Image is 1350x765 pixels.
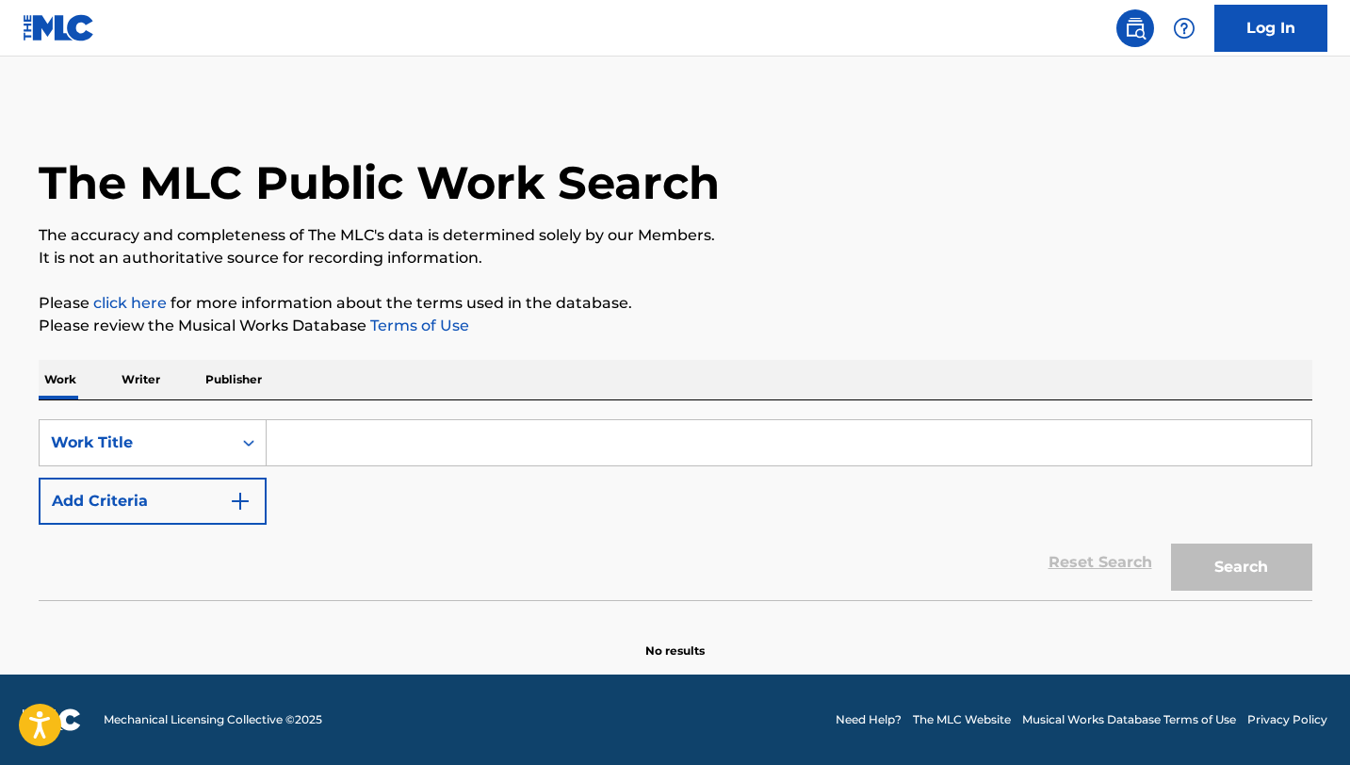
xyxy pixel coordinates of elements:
[1247,711,1327,728] a: Privacy Policy
[116,360,166,399] p: Writer
[366,317,469,334] a: Terms of Use
[39,247,1312,269] p: It is not an authoritative source for recording information.
[1214,5,1327,52] a: Log In
[39,155,720,211] h1: The MLC Public Work Search
[39,315,1312,337] p: Please review the Musical Works Database
[200,360,268,399] p: Publisher
[1124,17,1147,40] img: search
[93,294,167,312] a: click here
[1173,17,1195,40] img: help
[1165,9,1203,47] div: Help
[23,708,81,731] img: logo
[51,431,220,454] div: Work Title
[1022,711,1236,728] a: Musical Works Database Terms of Use
[39,292,1312,315] p: Please for more information about the terms used in the database.
[229,490,252,513] img: 9d2ae6d4665cec9f34b9.svg
[104,711,322,728] span: Mechanical Licensing Collective © 2025
[39,419,1312,600] form: Search Form
[913,711,1011,728] a: The MLC Website
[39,360,82,399] p: Work
[645,620,705,659] p: No results
[1116,9,1154,47] a: Public Search
[23,14,95,41] img: MLC Logo
[39,224,1312,247] p: The accuracy and completeness of The MLC's data is determined solely by our Members.
[39,478,267,525] button: Add Criteria
[836,711,902,728] a: Need Help?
